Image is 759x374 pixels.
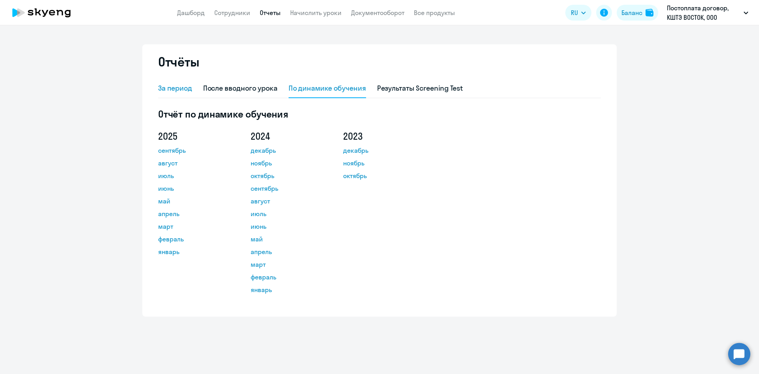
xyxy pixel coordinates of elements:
a: октябрь [343,171,414,180]
a: Отчеты [260,9,281,17]
div: За период [158,83,192,93]
a: август [158,158,229,168]
div: Баланс [621,8,642,17]
a: январь [158,247,229,256]
button: Постоплата договор, КШТЭ ВОСТОК, ООО [663,3,752,22]
a: декабрь [343,146,414,155]
a: сентябрь [158,146,229,155]
p: Постоплата договор, КШТЭ ВОСТОК, ООО [667,3,740,22]
a: март [251,260,322,269]
a: июнь [158,184,229,193]
a: август [251,196,322,206]
a: ноябрь [251,158,322,168]
h5: Отчёт по динамике обучения [158,108,601,120]
h5: 2023 [343,130,414,142]
a: Дашборд [177,9,205,17]
h5: 2025 [158,130,229,142]
a: апрель [251,247,322,256]
button: RU [565,5,591,21]
a: май [158,196,229,206]
a: июль [158,171,229,180]
a: Сотрудники [214,9,250,17]
h5: 2024 [251,130,322,142]
span: RU [571,8,578,17]
a: декабрь [251,146,322,155]
a: Начислить уроки [290,9,342,17]
button: Балансbalance [617,5,658,21]
a: апрель [158,209,229,218]
a: Все продукты [414,9,455,17]
div: После вводного урока [203,83,278,93]
a: март [158,222,229,231]
div: По динамике обучения [289,83,366,93]
div: Результаты Screening Test [377,83,463,93]
a: Документооборот [351,9,404,17]
h2: Отчёты [158,54,199,70]
a: май [251,234,322,244]
a: июнь [251,222,322,231]
a: ноябрь [343,158,414,168]
img: balance [646,9,653,17]
a: июль [251,209,322,218]
a: сентябрь [251,184,322,193]
a: январь [251,285,322,294]
a: февраль [251,272,322,282]
a: октябрь [251,171,322,180]
a: февраль [158,234,229,244]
